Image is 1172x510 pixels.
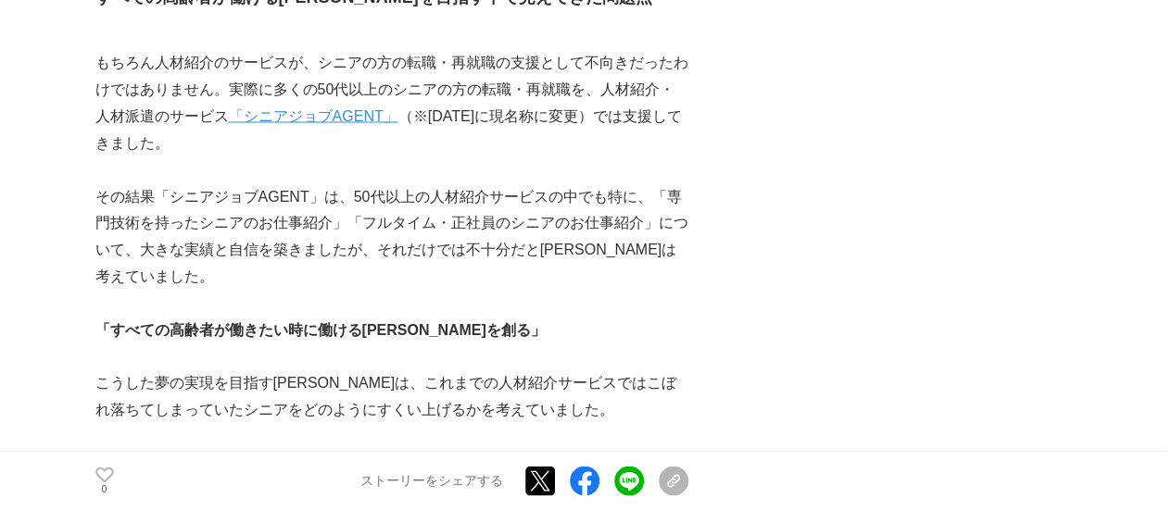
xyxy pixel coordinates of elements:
p: その結果「シニアジョブAGENT」は、50代以上の人材紹介サービスの中でも特に、「専門技術を持ったシニアのお仕事紹介」「フルタイム・正社員のシニアのお仕事紹介」について、大きな実績と自信を築きま... [95,183,688,290]
p: 0 [95,485,114,494]
a: 「シニアジョブAGENT」 [229,107,398,123]
p: そんな[PERSON_NAME]が、人材紹介の「シニアジョブAGENT」を提供する中で、シニア就職の主な問題点として確信したものが、次の3点です。 [95,450,688,504]
p: もちろん人材紹介のサービスが、シニアの方の転職・再就職の支援として不向きだったわけではありません。実際に多くの50代以上のシニアの方の転職・再就職を、人材紹介・人材派遣のサービス （※[DATE... [95,50,688,156]
p: ストーリーをシェアする [360,473,503,490]
strong: 「すべての高齢者が働きたい時に働ける[PERSON_NAME]を創る」 [95,321,546,337]
p: こうした夢の実現を目指す[PERSON_NAME]は、これまでの人材紹介サービスではこぼれ落ちてしまっていたシニアをどのようにすくい上げるかを考えていました。 [95,369,688,423]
